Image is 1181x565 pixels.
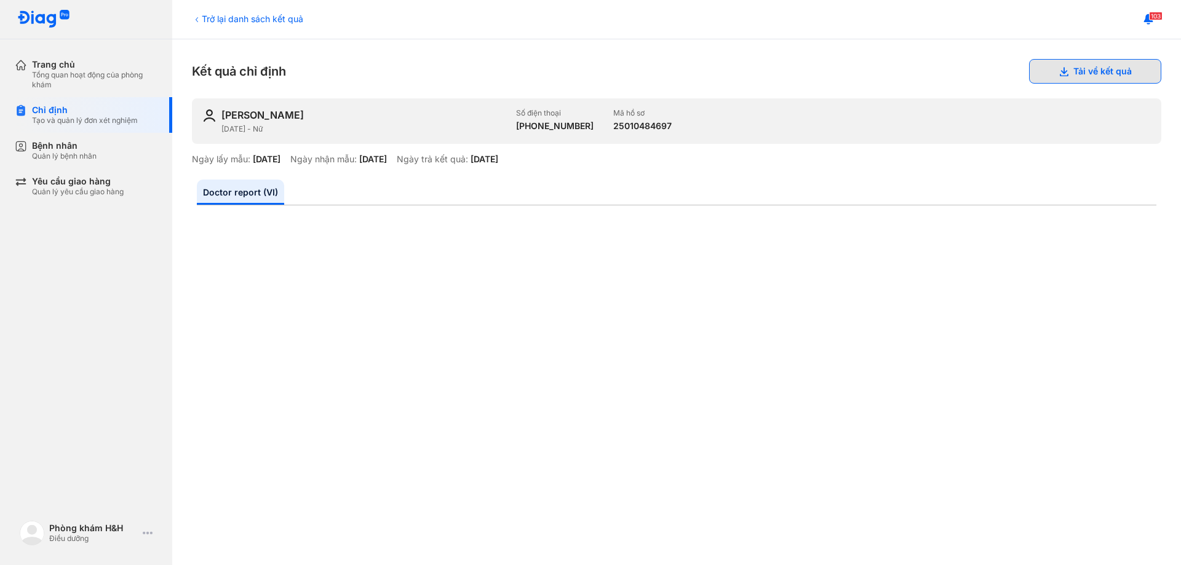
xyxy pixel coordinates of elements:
img: user-icon [202,108,217,123]
div: [DATE] [359,154,387,165]
div: Mã hồ sơ [613,108,672,118]
a: Doctor report (VI) [197,180,284,205]
div: Chỉ định [32,105,138,116]
div: [DATE] - Nữ [221,124,506,134]
div: Tạo và quản lý đơn xét nghiệm [32,116,138,125]
div: [PHONE_NUMBER] [516,121,594,132]
div: Tổng quan hoạt động của phòng khám [32,70,157,90]
div: [DATE] [471,154,498,165]
div: Điều dưỡng [49,534,138,543]
div: Bệnh nhân [32,140,97,151]
div: Ngày lấy mẫu: [192,154,250,165]
div: Quản lý bệnh nhân [32,151,97,161]
div: Trở lại danh sách kết quả [192,12,303,25]
div: Yêu cầu giao hàng [32,176,124,187]
button: Tải về kết quả [1029,59,1161,84]
div: Trang chủ [32,59,157,70]
div: 25010484697 [613,121,672,132]
div: Quản lý yêu cầu giao hàng [32,187,124,197]
img: logo [17,10,70,29]
div: Ngày nhận mẫu: [290,154,357,165]
div: Ngày trả kết quả: [397,154,468,165]
div: Số điện thoại [516,108,594,118]
div: [DATE] [253,154,280,165]
div: Phòng khám H&H [49,523,138,534]
span: 103 [1149,12,1163,20]
div: [PERSON_NAME] [221,108,304,122]
img: logo [20,521,44,545]
div: Kết quả chỉ định [192,59,1161,84]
